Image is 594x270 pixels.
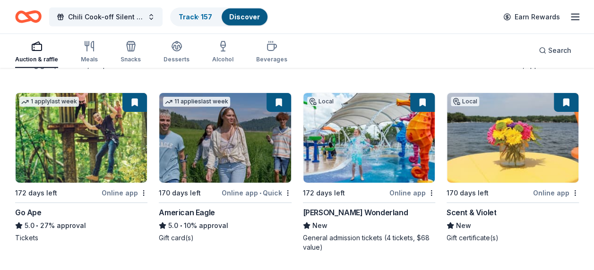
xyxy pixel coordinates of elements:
div: Online app [533,187,579,199]
span: Chili Cook-off Silent Auction [68,11,144,23]
a: Home [15,6,42,28]
div: 27% approval [15,220,147,231]
button: Search [531,41,579,60]
img: Image for Scent & Violet [447,93,578,183]
div: Local [307,97,336,106]
span: • [36,222,38,229]
div: Go Ape [15,207,42,218]
a: Track· 157 [179,13,212,21]
button: Meals [81,37,98,68]
a: Image for Go Ape1 applylast week172 days leftOnline appGo Ape5.0•27% approvalTickets [15,93,147,243]
button: Track· 157Discover [170,8,268,26]
button: Chili Cook-off Silent Auction [49,8,163,26]
div: 170 days left [447,187,489,199]
button: Snacks [121,37,141,68]
span: Search [548,45,571,56]
span: • [259,189,261,197]
div: Meals [81,56,98,63]
div: Scent & Violet [447,207,496,218]
div: 1 apply last week [19,97,79,107]
div: 172 days left [15,187,57,199]
button: Desserts [164,37,189,68]
div: 10% approval [159,220,291,231]
img: Image for Go Ape [16,93,147,183]
a: Image for American Eagle11 applieslast week170 days leftOnline app•QuickAmerican Eagle5.0•10% app... [159,93,291,243]
div: 170 days left [159,187,201,199]
a: Earn Rewards [498,8,566,25]
div: Gift card(s) [159,233,291,243]
div: Alcohol [212,56,233,63]
div: Online app [102,187,147,199]
div: 172 days left [303,187,345,199]
div: Local [451,97,479,106]
span: • [180,222,182,229]
span: 5.0 [25,220,34,231]
span: New [456,220,471,231]
span: 5.0 [168,220,178,231]
div: American Eagle [159,207,215,218]
div: Desserts [164,56,189,63]
div: Online app Quick [222,187,292,199]
button: Alcohol [212,37,233,68]
div: 11 applies last week [163,97,230,107]
div: Beverages [256,56,287,63]
button: Beverages [256,37,287,68]
div: Online app [389,187,435,199]
a: Discover [229,13,260,21]
div: Auction & raffle [15,56,58,63]
div: Tickets [15,233,147,243]
div: General admission tickets (4 tickets, $68 value) [303,233,435,252]
span: New [312,220,327,231]
div: Snacks [121,56,141,63]
img: Image for American Eagle [159,93,291,183]
img: Image for Morgan's Wonderland [303,93,435,183]
a: Image for Morgan's WonderlandLocal172 days leftOnline app[PERSON_NAME] WonderlandNewGeneral admis... [303,93,435,252]
a: Image for Scent & VioletLocal170 days leftOnline appScent & VioletNewGift certificate(s) [447,93,579,243]
button: Auction & raffle [15,37,58,68]
div: Gift certificate(s) [447,233,579,243]
div: [PERSON_NAME] Wonderland [303,207,408,218]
